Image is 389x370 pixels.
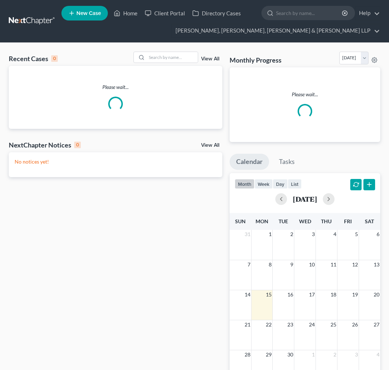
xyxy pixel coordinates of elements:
[330,320,337,329] span: 25
[373,290,380,299] span: 20
[299,218,311,224] span: Wed
[308,260,316,269] span: 10
[351,320,359,329] span: 26
[9,83,222,91] p: Please wait...
[279,218,288,224] span: Tue
[244,320,251,329] span: 21
[244,230,251,239] span: 31
[265,350,272,359] span: 29
[201,143,219,148] a: View All
[235,91,374,98] p: Please wait...
[51,55,58,62] div: 0
[230,56,282,64] h3: Monthly Progress
[290,260,294,269] span: 9
[376,230,380,239] span: 6
[330,290,337,299] span: 18
[244,350,251,359] span: 28
[333,230,337,239] span: 4
[287,290,294,299] span: 16
[288,179,302,189] button: list
[308,290,316,299] span: 17
[330,260,337,269] span: 11
[15,158,216,165] p: No notices yet!
[272,154,301,170] a: Tasks
[344,218,352,224] span: Fri
[373,260,380,269] span: 13
[201,56,219,61] a: View All
[287,320,294,329] span: 23
[293,195,317,203] h2: [DATE]
[311,230,316,239] span: 3
[351,260,359,269] span: 12
[189,7,245,20] a: Directory Cases
[74,142,81,148] div: 0
[276,6,343,20] input: Search by name...
[308,320,316,329] span: 24
[172,24,380,37] a: [PERSON_NAME], [PERSON_NAME], [PERSON_NAME] & [PERSON_NAME] LLP
[321,218,332,224] span: Thu
[265,320,272,329] span: 22
[376,350,380,359] span: 4
[268,230,272,239] span: 1
[273,179,288,189] button: day
[76,11,101,16] span: New Case
[235,179,254,189] button: month
[141,7,189,20] a: Client Portal
[265,290,272,299] span: 15
[230,154,269,170] a: Calendar
[244,290,251,299] span: 14
[247,260,251,269] span: 7
[256,218,268,224] span: Mon
[110,7,141,20] a: Home
[365,218,374,224] span: Sat
[311,350,316,359] span: 1
[355,7,380,20] a: Help
[9,54,58,63] div: Recent Cases
[351,290,359,299] span: 19
[147,52,198,63] input: Search by name...
[268,260,272,269] span: 8
[235,218,246,224] span: Sun
[373,320,380,329] span: 27
[333,350,337,359] span: 2
[354,230,359,239] span: 5
[254,179,273,189] button: week
[9,141,81,149] div: NextChapter Notices
[290,230,294,239] span: 2
[287,350,294,359] span: 30
[354,350,359,359] span: 3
